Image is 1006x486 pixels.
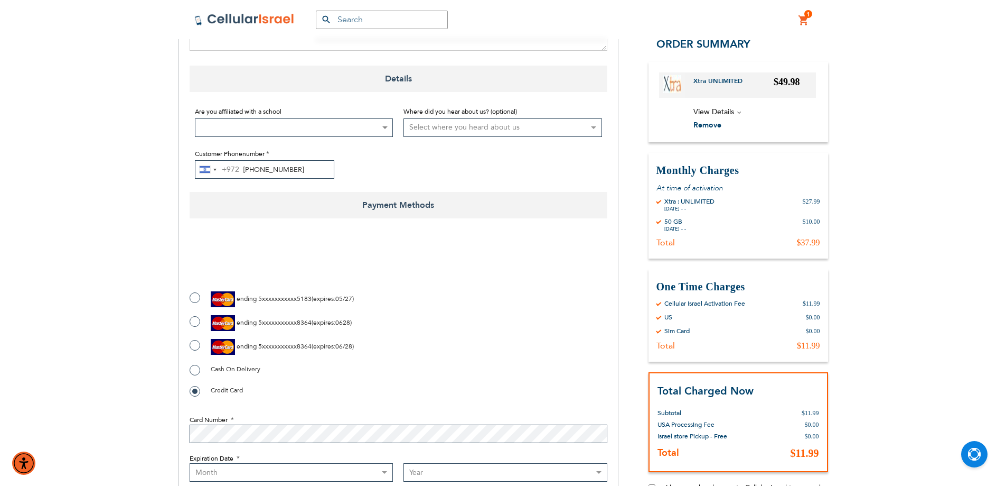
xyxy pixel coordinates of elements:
[656,37,750,51] span: Order Summary
[797,237,820,248] div: $37.99
[657,446,679,460] strong: Total
[190,291,354,307] label: ( : )
[663,75,681,93] img: Xtra UNLIMITED
[657,420,714,429] span: USA Processing Fee
[806,10,810,19] span: 1
[798,14,810,27] a: 1
[316,11,448,29] input: Search
[335,318,350,327] span: 0628
[656,341,675,351] div: Total
[664,197,714,206] div: Xtra : UNLIMITED
[313,295,334,303] span: expires
[258,318,312,327] span: 5xxxxxxxxxxx8364
[194,13,295,26] img: Cellular Israel Logo
[656,183,820,193] p: At time of activation
[211,365,260,373] span: Cash On Delivery
[664,327,690,335] div: Sim Card
[211,315,235,331] img: MasterCard
[656,237,675,248] div: Total
[335,295,352,303] span: 05/27
[335,342,352,351] span: 06/28
[237,295,257,303] span: ending
[313,318,334,327] span: expires
[258,295,312,303] span: 5xxxxxxxxxxx5183
[664,226,686,232] div: [DATE] - -
[195,150,265,158] span: Customer Phonenumber
[237,342,257,351] span: ending
[195,107,281,116] span: Are you affiliated with a school
[190,242,350,283] iframe: reCAPTCHA
[211,339,235,355] img: MasterCard
[195,161,239,178] button: Selected country
[403,107,517,116] span: Where did you hear about us? (optional)
[802,409,819,417] span: $11.99
[12,452,35,475] div: Accessibility Menu
[195,160,334,179] input: e.g. 50-234-5678
[657,384,754,398] strong: Total Charged Now
[657,399,740,419] th: Subtotal
[211,291,235,307] img: MasterCard
[693,120,721,130] span: Remove
[664,299,745,308] div: Cellular Israel Activation Fee
[656,280,820,294] h3: One Time Charges
[313,342,334,351] span: expires
[805,421,819,428] span: $0.00
[664,217,686,226] div: 50 GB
[664,206,714,212] div: [DATE] - -
[797,341,820,351] div: $11.99
[693,107,734,117] span: View Details
[190,339,354,355] label: ( : )
[806,327,820,335] div: $0.00
[190,192,607,218] span: Payment Methods
[211,386,243,395] span: Credit Card
[656,163,820,178] h3: Monthly Charges
[222,163,239,177] div: +972
[803,299,820,308] div: $11.99
[657,432,727,441] span: Israel store Pickup - Free
[664,313,672,322] div: US
[803,197,820,212] div: $27.99
[258,342,312,351] span: 5xxxxxxxxxxx8364
[805,433,819,440] span: $0.00
[693,77,750,94] a: Xtra UNLIMITED
[791,447,819,459] span: $11.99
[803,217,820,232] div: $10.00
[190,315,352,331] label: ( : )
[190,454,233,463] span: Expiration Date
[237,318,257,327] span: ending
[190,416,228,424] span: Card Number
[774,77,800,87] span: $49.98
[806,313,820,322] div: $0.00
[190,66,607,92] span: Details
